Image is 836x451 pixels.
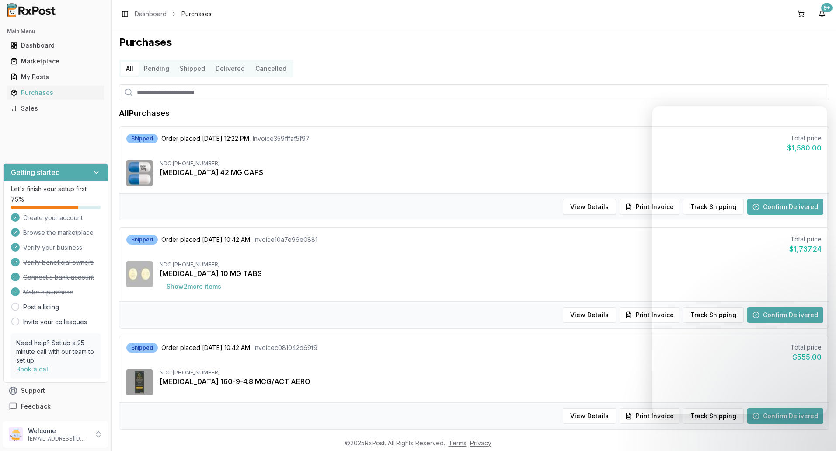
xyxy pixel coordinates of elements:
img: RxPost Logo [3,3,59,17]
button: View Details [563,408,616,424]
button: Confirm Delivered [747,408,823,424]
button: My Posts [3,70,108,84]
a: Post a listing [23,303,59,311]
div: Marketplace [10,57,101,66]
a: My Posts [7,69,104,85]
button: Delivered [210,62,250,76]
span: Make a purchase [23,288,73,297]
p: Welcome [28,427,89,435]
div: [MEDICAL_DATA] 10 MG TABS [160,268,822,279]
span: Invoice 359fffaf5f97 [253,134,310,143]
a: Dashboard [7,38,104,53]
span: Feedback [21,402,51,411]
button: Purchases [3,86,108,100]
img: Caplyta 42 MG CAPS [126,160,153,186]
button: Print Invoice [620,199,679,215]
span: Order placed [DATE] 12:22 PM [161,134,249,143]
div: [MEDICAL_DATA] 160-9-4.8 MCG/ACT AERO [160,376,822,387]
button: 9+ [815,7,829,21]
button: Feedback [3,399,108,414]
img: User avatar [9,427,23,441]
a: Dashboard [135,10,167,18]
a: Sales [7,101,104,116]
div: 9+ [821,3,833,12]
div: NDC: [PHONE_NUMBER] [160,160,822,167]
button: Show2more items [160,279,228,294]
button: Print Invoice [620,408,679,424]
span: Connect a bank account [23,273,94,282]
button: Pending [139,62,174,76]
h3: Getting started [11,167,60,178]
button: View Details [563,307,616,323]
a: Book a call [16,365,50,373]
a: Marketplace [7,53,104,69]
button: All [121,62,139,76]
div: Sales [10,104,101,113]
span: Verify your business [23,243,82,252]
span: Create your account [23,213,83,222]
button: View Details [563,199,616,215]
span: Verify beneficial owners [23,258,94,267]
div: Shipped [126,235,158,245]
div: Shipped [126,134,158,143]
h1: Purchases [119,35,829,49]
p: [EMAIL_ADDRESS][DOMAIN_NAME] [28,435,89,442]
a: Privacy [470,439,491,447]
a: Invite your colleagues [23,318,87,326]
div: Purchases [10,88,101,97]
button: Dashboard [3,38,108,52]
span: Order placed [DATE] 10:42 AM [161,235,250,244]
span: Browse the marketplace [23,228,94,237]
div: Dashboard [10,41,101,50]
span: 75 % [11,195,24,204]
p: Need help? Set up a 25 minute call with our team to set up. [16,339,95,365]
button: Sales [3,101,108,115]
span: Invoice 10a7e96e0881 [254,235,317,244]
span: Invoice c081042d69f9 [254,343,317,352]
h2: Main Menu [7,28,104,35]
div: [MEDICAL_DATA] 42 MG CAPS [160,167,822,178]
img: Breztri Aerosphere 160-9-4.8 MCG/ACT AERO [126,369,153,395]
span: Purchases [181,10,212,18]
h1: All Purchases [119,107,170,119]
div: My Posts [10,73,101,81]
div: NDC: [PHONE_NUMBER] [160,261,822,268]
button: Track Shipping [683,408,744,424]
a: Terms [449,439,467,447]
p: Let's finish your setup first! [11,185,101,193]
span: Order placed [DATE] 10:42 AM [161,343,250,352]
button: Cancelled [250,62,292,76]
div: Shipped [126,343,158,353]
button: Support [3,383,108,399]
a: Purchases [7,85,104,101]
button: Print Invoice [620,307,679,323]
iframe: Intercom live chat [652,106,827,414]
nav: breadcrumb [135,10,212,18]
button: Shipped [174,62,210,76]
button: Marketplace [3,54,108,68]
div: NDC: [PHONE_NUMBER] [160,369,822,376]
iframe: Intercom live chat [806,421,827,442]
img: Jardiance 10 MG TABS [126,261,153,287]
